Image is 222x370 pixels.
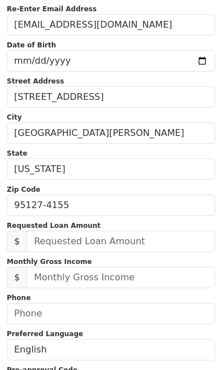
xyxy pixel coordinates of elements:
[7,122,215,144] input: City
[7,222,101,230] strong: Requested Loan Amount
[7,14,215,36] input: Re-Enter Email Address
[7,257,215,267] p: Monthly Gross Income
[7,77,64,85] strong: Street Address
[7,195,215,216] input: Zip Code
[7,303,215,324] input: Phone
[27,267,215,288] input: Monthly Gross Income
[7,294,31,302] strong: Phone
[7,149,27,157] strong: State
[27,231,215,252] input: Requested Loan Amount
[7,231,27,252] span: $
[7,113,21,121] strong: City
[7,86,215,108] input: Street Address
[7,186,40,193] strong: Zip Code
[7,41,56,49] strong: Date of Birth
[7,5,97,13] strong: Re-Enter Email Address
[7,267,27,288] span: $
[7,330,83,338] strong: Preferred Language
